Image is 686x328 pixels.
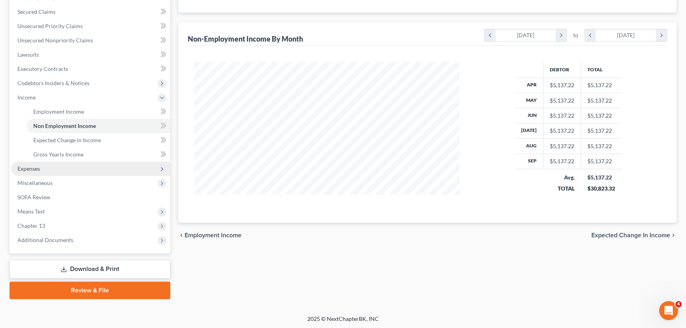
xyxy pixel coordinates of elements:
button: Expected Change in Income chevron_right [591,232,676,238]
span: Non Employment Income [33,122,96,129]
i: chevron_right [556,29,566,41]
div: $5,137.22 [550,112,574,120]
i: chevron_left [485,29,495,41]
a: Employment Income [27,105,170,119]
a: Executory Contracts [11,62,170,76]
i: chevron_left [178,232,185,238]
div: $5,137.22 [587,174,615,181]
th: Apr [515,78,543,93]
div: $5,137.22 [550,97,574,105]
a: Lawsuits [11,48,170,62]
span: Employment Income [33,108,84,115]
span: Codebtors Insiders & Notices [17,80,90,86]
a: Review & File [10,282,170,299]
span: Expected Change in Income [33,137,101,143]
a: Download & Print [10,260,170,278]
a: SOFA Review [11,190,170,204]
div: Non-Employment Income By Month [188,34,303,44]
a: Gross Yearly Income [27,147,170,162]
span: Gross Yearly Income [33,151,84,158]
span: Employment Income [185,232,242,238]
span: Chapter 13 [17,222,45,229]
span: Income [17,94,36,101]
th: Debtor [543,62,581,78]
i: chevron_right [656,29,667,41]
span: 4 [675,301,682,307]
a: Secured Claims [11,5,170,19]
td: $5,137.22 [581,93,621,108]
div: $5,137.22 [550,157,574,165]
div: $5,137.22 [550,127,574,135]
span: Expected Change in Income [591,232,670,238]
td: $5,137.22 [581,78,621,93]
span: Miscellaneous [17,179,53,186]
td: $5,137.22 [581,108,621,123]
div: TOTAL [550,185,575,193]
a: Expected Change in Income [27,133,170,147]
span: to [573,31,578,39]
span: Unsecured Priority Claims [17,23,83,29]
i: chevron_right [670,232,676,238]
span: Means Test [17,208,45,215]
th: May [515,93,543,108]
span: Secured Claims [17,8,55,15]
div: [DATE] [495,29,556,41]
td: $5,137.22 [581,123,621,138]
td: $5,137.22 [581,154,621,169]
div: $5,137.22 [550,81,574,89]
a: Unsecured Nonpriority Claims [11,33,170,48]
div: $30,823.32 [587,185,615,193]
th: [DATE] [515,123,543,138]
th: Sep [515,154,543,169]
td: $5,137.22 [581,139,621,154]
div: $5,137.22 [550,142,574,150]
span: SOFA Review [17,194,50,200]
i: chevron_left [585,29,596,41]
span: Additional Documents [17,236,73,243]
th: Jun [515,108,543,123]
a: Non Employment Income [27,119,170,133]
span: Expenses [17,165,40,172]
th: Aug [515,139,543,154]
div: [DATE] [596,29,656,41]
span: Executory Contracts [17,65,68,72]
a: Unsecured Priority Claims [11,19,170,33]
iframe: Intercom live chat [659,301,678,320]
div: Avg. [550,174,575,181]
span: Unsecured Nonpriority Claims [17,37,93,44]
th: Total [581,62,621,78]
button: chevron_left Employment Income [178,232,242,238]
span: Lawsuits [17,51,39,58]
